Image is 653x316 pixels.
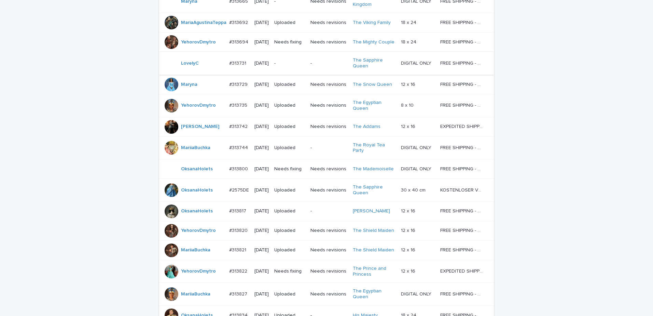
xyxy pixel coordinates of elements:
[181,82,197,88] a: Maryna
[159,179,494,202] tr: OksanaHolets #2575DE#2575DE [DATE]UploadedNeeds revisionsThe Sapphire Queen 30 x 40 cm30 x 40 cm ...
[440,59,484,66] p: FREE SHIPPING - preview in 1-2 business days, after your approval delivery will take 5-10 b.d.
[159,201,494,221] tr: OksanaHolets #313817#313817 [DATE]Uploaded-[PERSON_NAME] 12 x 1612 x 16 FREE SHIPPING - preview i...
[229,144,249,151] p: #313744
[254,228,269,234] p: [DATE]
[440,186,484,193] p: KOSTENLOSER VERSAND - Vorschau in 1-2 Werktagen, nach Genehmigung 10-12 Werktage Lieferung
[274,20,305,26] p: Uploaded
[274,166,305,172] p: Needs fixing
[229,207,248,214] p: #313817
[440,246,484,253] p: FREE SHIPPING - preview in 1-2 business days, after your approval delivery will take 5-10 b.d.
[274,247,305,253] p: Uploaded
[274,208,305,214] p: Uploaded
[254,103,269,108] p: [DATE]
[159,117,494,136] tr: [PERSON_NAME] #313742#313742 [DATE]UploadedNeeds revisionsThe Addams 12 x 1612 x 16 EXPEDITED SHI...
[440,18,484,26] p: FREE SHIPPING - preview in 1-2 business days, after your approval delivery will take 5-10 b.d.
[159,159,494,179] tr: OksanaHolets #313800#313800 [DATE]Needs fixingNeeds revisionsThe Mademoiselle DIGITAL ONLYDIGITAL...
[159,32,494,52] tr: YehorovDmytro #313694#313694 [DATE]Needs fixingNeeds revisionsThe Mighty Couple 18 x 2418 x 24 FR...
[229,267,249,274] p: #313822
[310,268,347,274] p: Needs revisions
[181,187,213,193] a: OksanaHolets
[401,18,418,26] p: 18 x 24
[353,82,392,88] a: The Snow Queen
[181,20,226,26] a: MariaAgustinaTeppa
[181,268,216,274] a: YehorovDmytro
[401,186,427,193] p: 30 x 40 cm
[353,100,395,111] a: The Egyptian Queen
[310,124,347,130] p: Needs revisions
[274,39,305,45] p: Needs fixing
[229,80,249,88] p: #313729
[274,268,305,274] p: Needs fixing
[440,101,484,108] p: FREE SHIPPING - preview in 1-2 business days, after your approval delivery will take 5-10 b.d.
[159,52,494,75] tr: LovelyC #313731#313731 [DATE]--The Sapphire Queen DIGITAL ONLYDIGITAL ONLY FREE SHIPPING - previe...
[254,187,269,193] p: [DATE]
[229,38,250,45] p: #313694
[310,145,347,151] p: -
[401,38,418,45] p: 18 x 24
[353,57,395,69] a: The Sapphire Queen
[274,61,305,66] p: -
[353,39,394,45] a: The Mighty Couple
[401,101,415,108] p: 8 x 10
[159,75,494,94] tr: Maryna #313729#313729 [DATE]UploadedNeeds revisionsThe Snow Queen 12 x 1612 x 16 FREE SHIPPING - ...
[310,166,347,172] p: Needs revisions
[401,165,433,172] p: DIGITAL ONLY
[229,246,248,253] p: #313821
[401,226,417,234] p: 12 x 16
[310,20,347,26] p: Needs revisions
[254,61,269,66] p: [DATE]
[353,288,395,300] a: The Egyptian Queen
[229,101,249,108] p: #313735
[440,80,484,88] p: FREE SHIPPING - preview in 1-2 business days, after your approval delivery will take 5-10 b.d.
[274,291,305,297] p: Uploaded
[159,94,494,117] tr: YehorovDmytro #313735#313735 [DATE]UploadedNeeds revisionsThe Egyptian Queen 8 x 108 x 10 FREE SH...
[440,38,484,45] p: FREE SHIPPING - preview in 1-2 business days, after your approval delivery will take 5-10 b.d.
[310,291,347,297] p: Needs revisions
[310,247,347,253] p: Needs revisions
[310,187,347,193] p: Needs revisions
[401,246,417,253] p: 12 x 16
[181,103,216,108] a: YehorovDmytro
[254,39,269,45] p: [DATE]
[229,186,250,193] p: #2575DE
[181,61,199,66] a: LovelyC
[440,267,484,274] p: EXPEDITED SHIPPING - preview in 1 business day; delivery up to 5 business days after your approval.
[274,103,305,108] p: Uploaded
[274,187,305,193] p: Uploaded
[181,39,216,45] a: YehorovDmytro
[401,207,417,214] p: 12 x 16
[181,145,210,151] a: MariiaBuchka
[159,260,494,283] tr: YehorovDmytro #313822#313822 [DATE]Needs fixingNeeds revisionsThe Prince and Princess 12 x 1612 x...
[181,208,213,214] a: OksanaHolets
[440,207,484,214] p: FREE SHIPPING - preview in 1-2 business days, after your approval delivery will take 5-10 b.d.
[254,268,269,274] p: [DATE]
[254,208,269,214] p: [DATE]
[310,39,347,45] p: Needs revisions
[353,266,395,277] a: The Prince and Princess
[254,20,269,26] p: [DATE]
[229,165,249,172] p: #313800
[353,247,394,253] a: The Shield Maiden
[353,142,395,154] a: The Royal Tea Party
[254,124,269,130] p: [DATE]
[353,124,380,130] a: The Addams
[353,166,394,172] a: The Mademoiselle
[274,145,305,151] p: Uploaded
[440,165,484,172] p: FREE SHIPPING - preview in 1-2 business days, after your approval delivery will take 5-10 b.d.
[310,82,347,88] p: Needs revisions
[181,291,210,297] a: MariiaBuchka
[401,290,433,297] p: DIGITAL ONLY
[440,226,484,234] p: FREE SHIPPING - preview in 1-2 business days, after your approval delivery will take 5-10 b.d.
[310,61,347,66] p: -
[229,226,249,234] p: #313820
[229,122,249,130] p: #313742
[159,240,494,260] tr: MariiaBuchka #313821#313821 [DATE]UploadedNeeds revisionsThe Shield Maiden 12 x 1612 x 16 FREE SH...
[401,122,417,130] p: 12 x 16
[353,184,395,196] a: The Sapphire Queen
[181,124,219,130] a: [PERSON_NAME]
[254,82,269,88] p: [DATE]
[181,228,216,234] a: YehorovDmytro
[440,290,484,297] p: FREE SHIPPING - preview in 1-2 business days, after your approval delivery will take 5-10 b.d.
[401,59,433,66] p: DIGITAL ONLY
[401,80,417,88] p: 12 x 16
